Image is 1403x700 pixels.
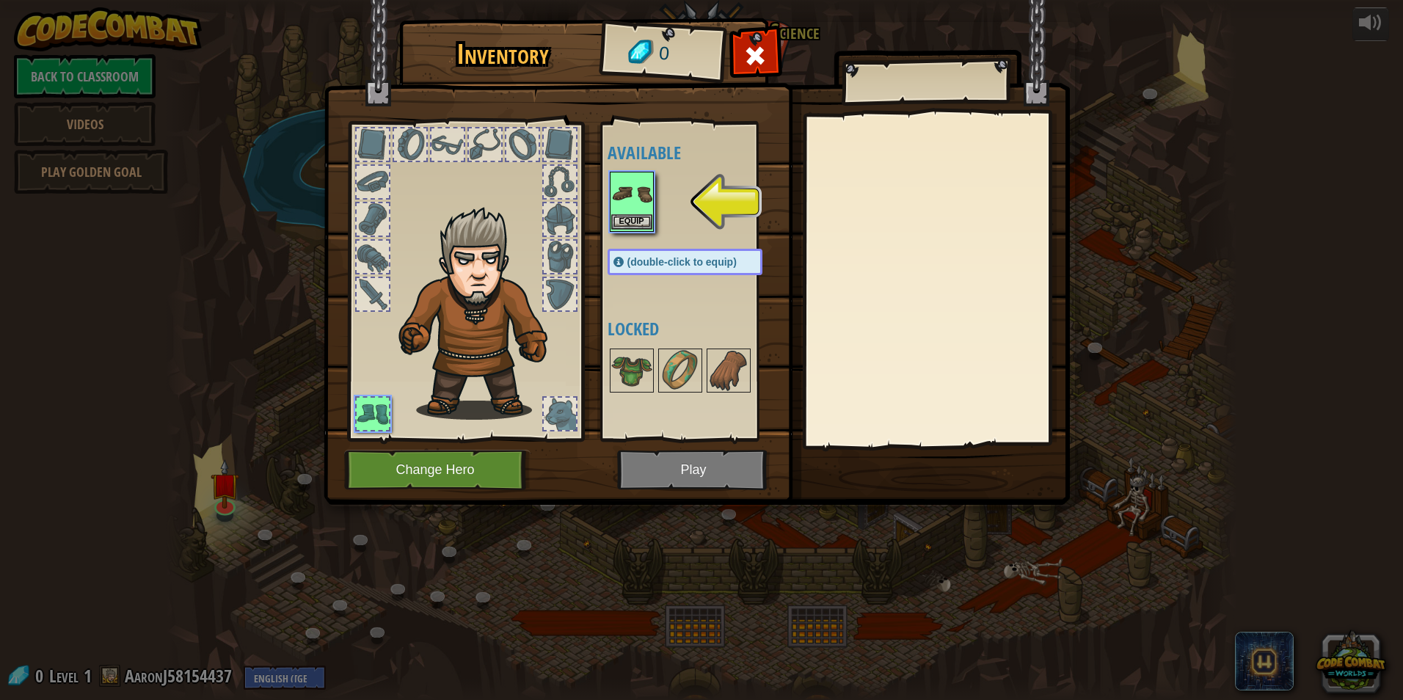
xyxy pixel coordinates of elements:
[660,350,701,391] img: portrait.png
[611,350,652,391] img: portrait.png
[392,206,572,420] img: hair_m2.png
[608,319,792,338] h4: Locked
[657,40,670,68] span: 0
[409,39,597,70] h1: Inventory
[344,450,531,490] button: Change Hero
[611,173,652,214] img: portrait.png
[627,256,737,268] span: (double-click to equip)
[708,350,749,391] img: portrait.png
[608,143,792,162] h4: Available
[611,214,652,230] button: Equip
